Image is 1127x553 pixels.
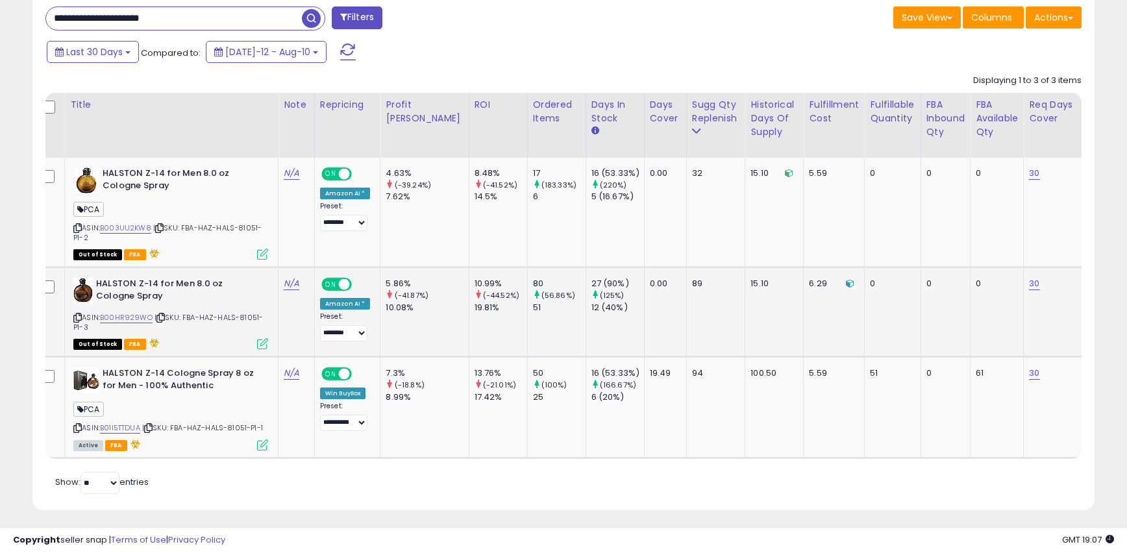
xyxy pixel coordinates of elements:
div: Note [284,98,309,112]
a: 30 [1029,167,1039,180]
div: FBA inbound Qty [926,98,965,139]
span: PCA [73,202,104,217]
span: FBA [124,339,146,350]
div: 12 (40%) [591,302,644,313]
div: 94 [692,367,736,379]
div: 5.86% [386,278,468,289]
div: Days Cover [650,98,681,125]
img: 31Qgd63PNRL._SL40_.jpg [73,167,99,193]
div: 0 [926,278,961,289]
div: 4.63% [386,167,468,179]
div: Preset: [320,202,371,231]
div: 0 [976,167,1013,179]
div: 14.5% [475,191,527,203]
div: Amazon AI * [320,298,371,310]
div: Sugg Qty Replenish [692,98,740,125]
img: 41ECEsddYCL._SL40_.jpg [73,278,93,304]
div: 5 (16.67%) [591,191,644,203]
div: Historical Days Of Supply [750,98,798,139]
div: 7.62% [386,191,468,203]
div: Days In Stock [591,98,639,125]
button: Columns [963,6,1024,29]
div: Displaying 1 to 3 of 3 items [973,75,1082,87]
small: (-41.87%) [395,290,428,301]
div: 13.76% [475,367,527,379]
div: Preset: [320,402,371,431]
div: 0 [870,167,910,179]
div: 0 [926,167,961,179]
b: HALSTON Z-14 Cologne Spray 8 oz for Men - 100% Authentic [103,367,260,395]
span: | SKU: FBA-HAZ-HALS-81051-P1-3 [73,312,263,332]
div: FBA Available Qty [976,98,1018,139]
div: Preset: [320,312,371,341]
div: 10.99% [475,278,527,289]
b: HALSTON Z-14 for Men 8.0 oz Cologne Spray [96,278,254,305]
div: seller snap | | [13,534,225,547]
div: 15.10 [750,278,793,289]
div: 6 [533,191,586,203]
div: Amazon AI * [320,188,371,199]
a: N/A [284,367,299,380]
span: OFF [350,279,371,290]
a: Terms of Use [111,534,166,546]
div: 15.10 [750,167,793,179]
a: N/A [284,167,299,180]
span: Show: entries [55,476,149,488]
strong: Copyright [13,534,60,546]
div: 17 [533,167,586,179]
span: | SKU: FBA-HAZ-HALS-81051-P1-2 [73,223,262,242]
button: Filters [332,6,382,29]
small: (166.67%) [600,380,636,390]
a: B00HR929WO [100,312,153,323]
small: Days In Stock. [591,125,599,137]
span: Columns [971,11,1012,24]
small: (220%) [600,180,627,190]
span: OFF [350,169,371,180]
div: 8.99% [386,391,468,403]
div: 6 (20%) [591,391,644,403]
span: ON [323,279,339,290]
div: 51 [870,367,910,379]
div: 19.81% [475,302,527,313]
div: Profit [PERSON_NAME] [386,98,463,125]
span: All listings currently available for purchase on Amazon [73,440,103,451]
div: 8.48% [475,167,527,179]
div: 16 (53.33%) [591,167,644,179]
div: Fulfillment Cost [809,98,859,125]
div: 0.00 [650,167,676,179]
div: 19.49 [650,367,676,379]
b: HALSTON Z-14 for Men 8.0 oz Cologne Spray [103,167,260,195]
div: Title [70,98,273,112]
div: Win BuyBox [320,387,366,399]
i: hazardous material [127,439,141,449]
div: 0 [870,278,910,289]
span: Last 30 Days [66,45,123,58]
small: (-21.01%) [483,380,516,390]
i: hazardous material [146,249,160,258]
div: 32 [692,167,736,179]
img: 41gxwZ7vnXL._SL40_.jpg [73,367,99,393]
small: (100%) [541,380,567,390]
div: ASIN: [73,278,268,348]
small: (-41.52%) [483,180,517,190]
div: Fulfillable Quantity [870,98,915,125]
th: Please note that this number is a calculation based on your required days of coverage and your ve... [686,93,745,158]
div: 25 [533,391,586,403]
div: 7.3% [386,367,468,379]
i: hazardous material [146,338,160,347]
div: 61 [976,367,1013,379]
button: Save View [893,6,961,29]
div: ROI [475,98,522,112]
div: 50 [533,367,586,379]
a: 30 [1029,367,1039,380]
div: Ordered Items [533,98,580,125]
div: 0 [926,367,961,379]
div: 51 [533,302,586,313]
div: 5.59 [809,167,854,179]
a: B01I5TTDUA [100,423,140,434]
span: FBA [124,249,146,260]
span: All listings that are currently out of stock and unavailable for purchase on Amazon [73,249,122,260]
div: 80 [533,278,586,289]
span: [DATE]-12 - Aug-10 [225,45,310,58]
button: Last 30 Days [47,41,139,63]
